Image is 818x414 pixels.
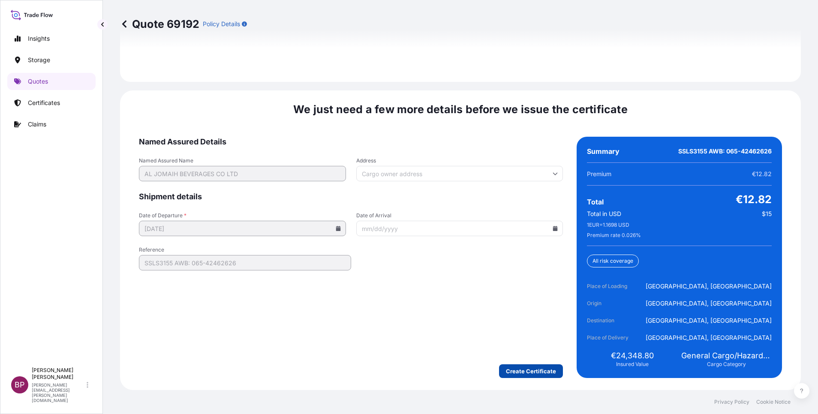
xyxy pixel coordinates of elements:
[587,210,621,218] span: Total in USD
[752,170,772,178] span: €12.82
[139,255,351,270] input: Your internal reference
[356,157,563,164] span: Address
[7,116,96,133] a: Claims
[611,351,654,361] span: €24,348.80
[678,147,772,156] span: SSLS3155 AWB: 065-42462626
[736,192,772,206] span: €12.82
[120,17,199,31] p: Quote 69192
[32,367,85,381] p: [PERSON_NAME] [PERSON_NAME]
[32,382,85,403] p: [PERSON_NAME][EMAIL_ADDRESS][PERSON_NAME][DOMAIN_NAME]
[646,316,772,325] span: [GEOGRAPHIC_DATA], [GEOGRAPHIC_DATA]
[587,198,604,206] span: Total
[28,34,50,43] p: Insights
[587,255,639,267] div: All risk coverage
[506,367,556,375] p: Create Certificate
[714,399,749,405] a: Privacy Policy
[646,299,772,308] span: [GEOGRAPHIC_DATA], [GEOGRAPHIC_DATA]
[139,221,346,236] input: mm/dd/yyyy
[28,77,48,86] p: Quotes
[587,299,635,308] span: Origin
[762,210,772,218] span: $15
[587,282,635,291] span: Place of Loading
[587,316,635,325] span: Destination
[587,333,635,342] span: Place of Delivery
[7,73,96,90] a: Quotes
[356,221,563,236] input: mm/dd/yyyy
[7,30,96,47] a: Insights
[646,333,772,342] span: [GEOGRAPHIC_DATA], [GEOGRAPHIC_DATA]
[139,246,351,253] span: Reference
[139,192,563,202] span: Shipment details
[293,102,628,116] span: We just need a few more details before we issue the certificate
[356,212,563,219] span: Date of Arrival
[139,157,346,164] span: Named Assured Name
[587,232,641,239] span: Premium rate 0.026 %
[139,137,563,147] span: Named Assured Details
[7,51,96,69] a: Storage
[681,351,772,361] span: General Cargo/Hazardous Material
[499,364,563,378] button: Create Certificate
[756,399,791,405] a: Cookie Notice
[7,94,96,111] a: Certificates
[28,99,60,107] p: Certificates
[28,120,46,129] p: Claims
[356,166,563,181] input: Cargo owner address
[616,361,649,368] span: Insured Value
[28,56,50,64] p: Storage
[139,212,346,219] span: Date of Departure
[646,282,772,291] span: [GEOGRAPHIC_DATA], [GEOGRAPHIC_DATA]
[203,20,240,28] p: Policy Details
[15,381,25,389] span: BP
[707,361,746,368] span: Cargo Category
[587,147,620,156] span: Summary
[587,170,611,178] span: Premium
[587,222,629,228] span: 1 EUR = 1.1698 USD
